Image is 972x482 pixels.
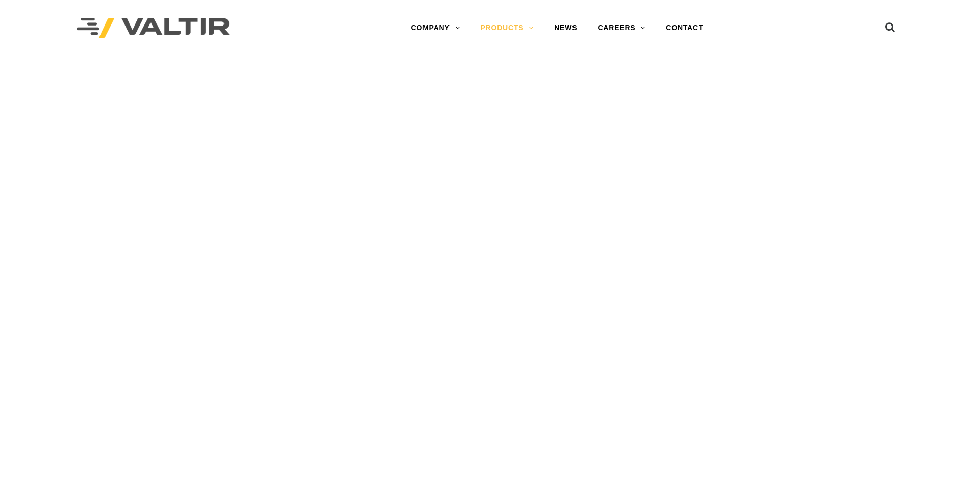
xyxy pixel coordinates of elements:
a: PRODUCTS [470,18,544,38]
img: Valtir [77,18,230,39]
a: CAREERS [587,18,656,38]
a: NEWS [544,18,587,38]
a: COMPANY [401,18,470,38]
a: CONTACT [656,18,713,38]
